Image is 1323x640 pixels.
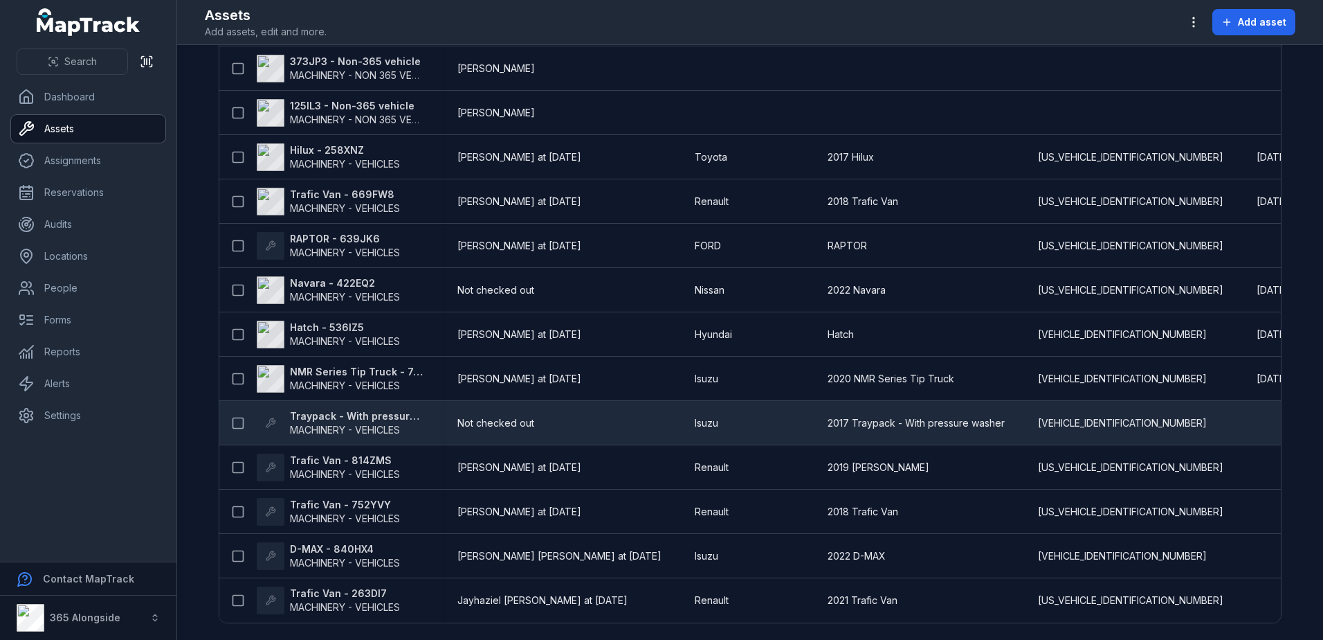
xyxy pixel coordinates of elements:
a: Traypack - With pressure washer - 573XHLMACHINERY - VEHICLES [257,409,424,437]
span: [VEHICLE_IDENTIFICATION_NUMBER] [1038,372,1207,386]
span: MACHINERY - VEHICLES [290,601,400,613]
time: 30/07/2025, 12:00:00 am [1257,195,1289,208]
span: Not checked out [457,283,534,297]
strong: Hatch - 536IZ5 [290,321,400,335]
span: [PERSON_NAME] at [DATE] [457,461,581,474]
a: MapTrack [37,8,140,36]
span: [PERSON_NAME] [457,106,535,120]
span: 2018 Trafic Van [828,505,898,519]
span: [DATE] [1257,328,1289,340]
strong: Trafic Van - 752YVY [290,498,400,512]
strong: Traypack - With pressure washer - 573XHL [290,409,424,423]
span: [US_VEHICLE_IDENTIFICATION_NUMBER] [1038,150,1223,164]
span: [DATE] [1257,151,1289,163]
strong: 365 Alongside [50,612,120,623]
button: Add asset [1212,9,1295,35]
a: Locations [11,242,165,270]
a: 373JP3 - Non-365 vehicleMACHINERY - NON 365 VEHICLES [257,55,424,82]
a: Trafic Van - 814ZMSMACHINERY - VEHICLES [257,454,400,481]
span: [US_VEHICLE_IDENTIFICATION_NUMBER] [1038,283,1223,297]
strong: Trafic Van - 263DI7 [290,587,400,601]
a: 125IL3 - Non-365 vehicleMACHINERY - NON 365 VEHICLES [257,99,424,127]
span: [DATE] [1257,195,1289,207]
a: Alerts [11,370,165,398]
strong: Trafic Van - 814ZMS [290,454,400,468]
span: [DATE] [1257,284,1289,296]
time: 28/10/2025, 12:00:00 am [1257,150,1289,164]
button: Search [17,48,128,75]
span: [PERSON_NAME] at [DATE] [457,328,581,341]
span: MACHINERY - VEHICLES [290,424,400,436]
span: Hatch [828,328,854,341]
a: Reports [11,338,165,366]
span: 2017 Traypack - With pressure washer [828,416,1005,430]
time: 13/02/2025, 12:00:00 am [1257,283,1289,297]
span: 2022 Navara [828,283,886,297]
span: [PERSON_NAME] at [DATE] [457,505,581,519]
span: 2022 D-MAX [828,549,886,563]
span: RAPTOR [828,239,867,253]
strong: Navara - 422EQ2 [290,276,400,290]
span: 2017 Hilux [828,150,874,164]
span: 2018 Trafic Van [828,195,898,208]
a: RAPTOR - 639JK6MACHINERY - VEHICLES [257,232,400,260]
span: [US_VEHICLE_IDENTIFICATION_NUMBER] [1038,461,1223,474]
span: MACHINERY - VEHICLES [290,513,400,524]
span: MACHINERY - VEHICLES [290,380,400,391]
span: [VEHICLE_IDENTIFICATION_NUMBER] [1038,328,1207,341]
span: MACHINERY - VEHICLES [290,158,400,170]
a: Navara - 422EQ2MACHINERY - VEHICLES [257,276,400,304]
strong: Trafic Van - 669FW8 [290,188,400,202]
a: People [11,274,165,302]
span: FORD [695,239,721,253]
a: Settings [11,402,165,429]
span: Search [64,55,97,69]
span: Add assets, edit and more. [205,25,327,39]
span: MACHINERY - VEHICLES [290,557,400,569]
span: 2020 NMR Series Tip Truck [828,372,954,386]
span: Hyundai [695,328,732,341]
span: Renault [695,594,729,607]
span: Isuzu [695,372,718,386]
a: Trafic Van - 669FW8MACHINERY - VEHICLES [257,188,400,215]
time: 11/07/2025, 12:00:00 am [1257,372,1289,386]
span: [PERSON_NAME] at [DATE] [457,372,581,386]
span: [US_VEHICLE_IDENTIFICATION_NUMBER] [1038,195,1223,208]
a: NMR Series Tip Truck - 745ZYQMACHINERY - VEHICLES [257,365,424,393]
span: Renault [695,505,729,519]
span: [US_VEHICLE_IDENTIFICATION_NUMBER] [1038,505,1223,519]
a: Audits [11,211,165,238]
span: Isuzu [695,549,718,563]
span: 2019 [PERSON_NAME] [828,461,929,474]
a: Hatch - 536IZ5MACHINERY - VEHICLES [257,321,400,348]
span: Renault [695,195,729,208]
strong: 125IL3 - Non-365 vehicle [290,99,424,113]
a: Hilux - 258XNZMACHINERY - VEHICLES [257,143,400,171]
span: [PERSON_NAME] at [DATE] [457,150,581,164]
a: D-MAX - 840HX4MACHINERY - VEHICLES [257,542,400,570]
span: MACHINERY - VEHICLES [290,468,400,480]
span: MACHINERY - NON 365 VEHICLES [290,69,444,81]
span: MACHINERY - NON 365 VEHICLES [290,114,444,125]
a: Trafic Van - 263DI7MACHINERY - VEHICLES [257,587,400,614]
span: Toyota [695,150,727,164]
span: Not checked out [457,416,534,430]
span: MACHINERY - VEHICLES [290,291,400,303]
a: Dashboard [11,83,165,111]
strong: Contact MapTrack [43,573,134,585]
span: Jayhaziel [PERSON_NAME] at [DATE] [457,594,628,607]
span: [PERSON_NAME] at [DATE] [457,239,581,253]
span: Renault [695,461,729,474]
span: [PERSON_NAME] [457,62,535,75]
span: [US_VEHICLE_IDENTIFICATION_NUMBER] [1038,239,1223,253]
strong: D-MAX - 840HX4 [290,542,400,556]
span: MACHINERY - VEHICLES [290,335,400,347]
span: [VEHICLE_IDENTIFICATION_NUMBER] [1038,416,1207,430]
a: Forms [11,306,165,334]
strong: Hilux - 258XNZ [290,143,400,157]
strong: NMR Series Tip Truck - 745ZYQ [290,365,424,379]
span: MACHINERY - VEHICLES [290,247,400,258]
span: MACHINERY - VEHICLES [290,202,400,214]
a: Trafic Van - 752YVYMACHINERY - VEHICLES [257,498,400,526]
span: [US_VEHICLE_IDENTIFICATION_NUMBER] [1038,594,1223,607]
